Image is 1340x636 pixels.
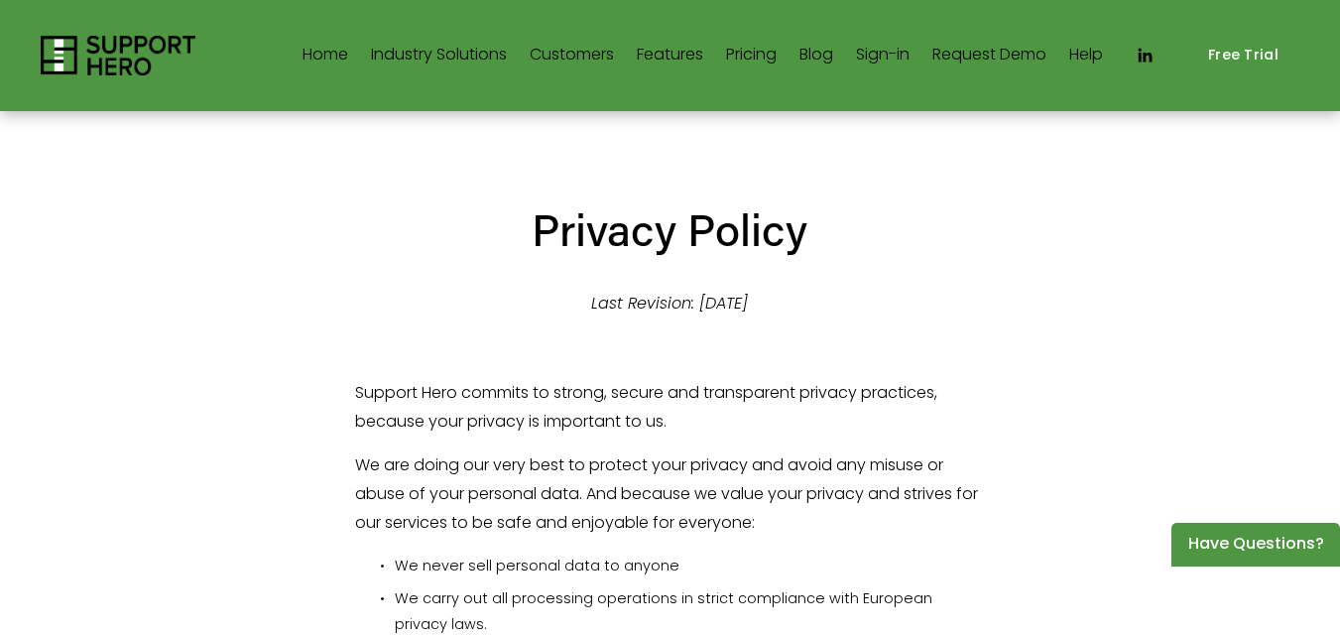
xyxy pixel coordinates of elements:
a: Request Demo [932,40,1046,71]
div: Have Questions? [1171,523,1340,567]
p: Support Hero commits to strong, secure and transparent privacy practices, because your privacy is... [355,379,985,437]
span: Industry Solutions [371,41,507,69]
a: Customers [530,40,614,71]
a: LinkedIn [1135,46,1155,65]
h2: Privacy Policy [355,200,985,259]
a: folder dropdown [371,40,507,71]
p: We are doing our very best to protect your privacy and avoid any misuse or abuse of your personal... [355,451,985,537]
a: Pricing [726,40,777,71]
a: Free Trial [1186,32,1299,78]
a: Home [303,40,348,71]
em: Last Revision: [DATE] [591,292,748,315]
a: Features [637,40,703,71]
img: Support Hero [41,36,196,75]
a: Help [1069,40,1103,71]
a: Blog [799,40,833,71]
a: Sign-in [856,40,910,71]
p: We never sell personal data to anyone [395,554,985,579]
